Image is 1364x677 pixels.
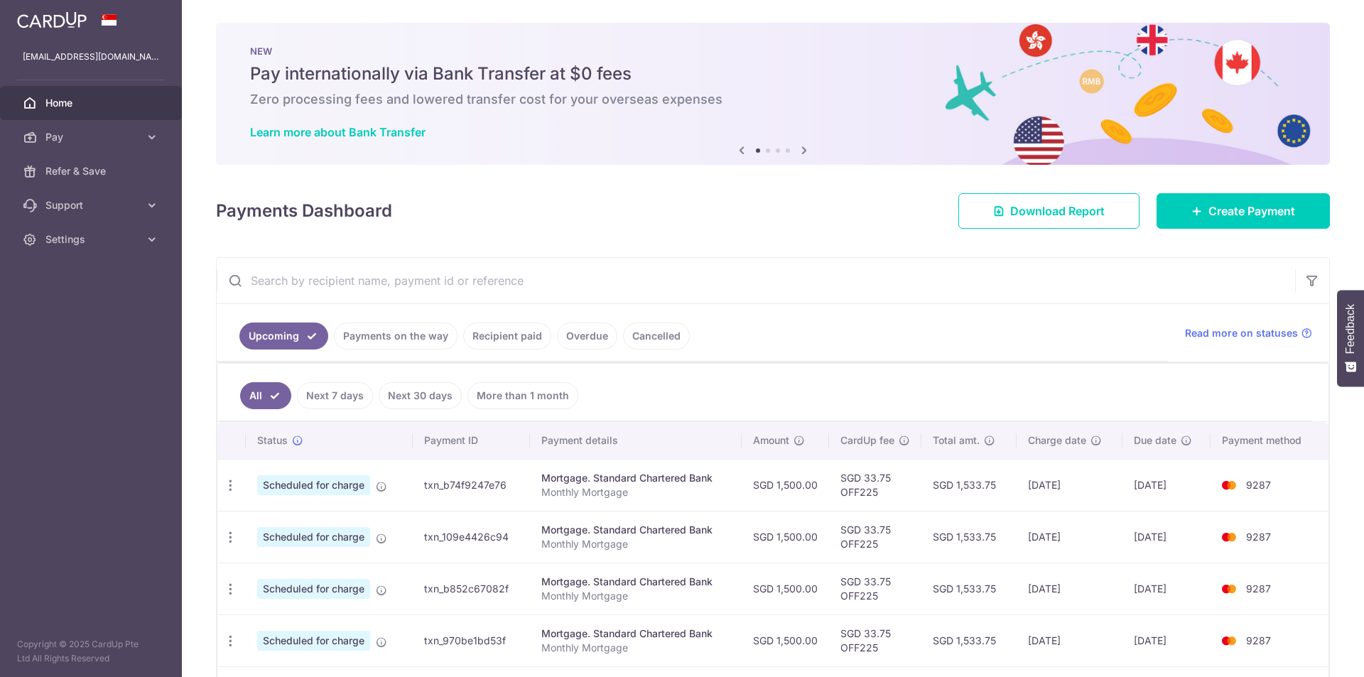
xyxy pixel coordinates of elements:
[257,631,370,651] span: Scheduled for charge
[1246,479,1271,491] span: 9287
[541,537,730,551] p: Monthly Mortgage
[541,485,730,499] p: Monthly Mortgage
[1215,632,1243,649] img: Bank Card
[958,193,1140,229] a: Download Report
[541,575,730,589] div: Mortgage. Standard Chartered Bank
[557,323,617,350] a: Overdue
[541,641,730,655] p: Monthly Mortgage
[1246,583,1271,595] span: 9287
[1010,202,1105,220] span: Download Report
[1185,326,1312,340] a: Read more on statuses
[250,91,1296,108] h6: Zero processing fees and lowered transfer cost for your overseas expenses
[413,422,531,459] th: Payment ID
[829,459,921,511] td: SGD 33.75 OFF225
[23,50,159,64] p: [EMAIL_ADDRESS][DOMAIN_NAME]
[1157,193,1330,229] a: Create Payment
[1017,614,1122,666] td: [DATE]
[742,614,829,666] td: SGD 1,500.00
[45,130,139,144] span: Pay
[45,232,139,247] span: Settings
[1122,563,1211,614] td: [DATE]
[921,459,1017,511] td: SGD 1,533.75
[530,422,742,459] th: Payment details
[840,433,894,448] span: CardUp fee
[297,382,373,409] a: Next 7 days
[541,523,730,537] div: Mortgage. Standard Chartered Bank
[753,433,789,448] span: Amount
[1185,326,1298,340] span: Read more on statuses
[413,563,531,614] td: txn_b852c67082f
[541,627,730,641] div: Mortgage. Standard Chartered Bank
[1122,511,1211,563] td: [DATE]
[1215,529,1243,546] img: Bank Card
[1246,531,1271,543] span: 9287
[1246,634,1271,646] span: 9287
[216,198,392,224] h4: Payments Dashboard
[334,323,458,350] a: Payments on the way
[413,614,531,666] td: txn_970be1bd53f
[379,382,462,409] a: Next 30 days
[623,323,690,350] a: Cancelled
[921,511,1017,563] td: SGD 1,533.75
[216,23,1330,165] img: Bank transfer banner
[1017,511,1122,563] td: [DATE]
[45,164,139,178] span: Refer & Save
[1208,202,1295,220] span: Create Payment
[413,459,531,511] td: txn_b74f9247e76
[829,614,921,666] td: SGD 33.75 OFF225
[250,45,1296,57] p: NEW
[1344,304,1357,354] span: Feedback
[1134,433,1176,448] span: Due date
[257,579,370,599] span: Scheduled for charge
[921,563,1017,614] td: SGD 1,533.75
[541,589,730,603] p: Monthly Mortgage
[413,511,531,563] td: txn_109e4426c94
[250,63,1296,85] h5: Pay internationally via Bank Transfer at $0 fees
[257,433,288,448] span: Status
[1122,614,1211,666] td: [DATE]
[45,96,139,110] span: Home
[1215,580,1243,597] img: Bank Card
[467,382,578,409] a: More than 1 month
[240,382,291,409] a: All
[742,563,829,614] td: SGD 1,500.00
[1211,422,1328,459] th: Payment method
[257,527,370,547] span: Scheduled for charge
[1215,477,1243,494] img: Bank Card
[1017,563,1122,614] td: [DATE]
[17,11,87,28] img: CardUp
[933,433,980,448] span: Total amt.
[217,258,1295,303] input: Search by recipient name, payment id or reference
[541,471,730,485] div: Mortgage. Standard Chartered Bank
[1122,459,1211,511] td: [DATE]
[463,323,551,350] a: Recipient paid
[829,563,921,614] td: SGD 33.75 OFF225
[829,511,921,563] td: SGD 33.75 OFF225
[1028,433,1086,448] span: Charge date
[45,198,139,212] span: Support
[742,511,829,563] td: SGD 1,500.00
[250,125,426,139] a: Learn more about Bank Transfer
[257,475,370,495] span: Scheduled for charge
[1017,459,1122,511] td: [DATE]
[239,323,328,350] a: Upcoming
[742,459,829,511] td: SGD 1,500.00
[921,614,1017,666] td: SGD 1,533.75
[1337,290,1364,386] button: Feedback - Show survey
